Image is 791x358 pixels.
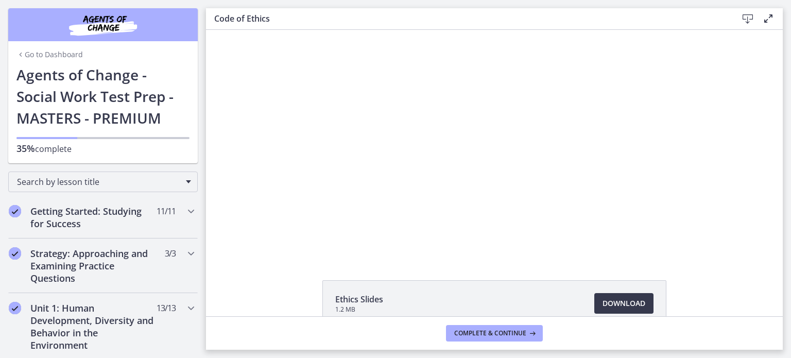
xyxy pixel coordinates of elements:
[603,297,645,310] span: Download
[30,247,156,284] h2: Strategy: Approaching and Examining Practice Questions
[214,12,721,25] h3: Code of Ethics
[16,64,190,129] h1: Agents of Change - Social Work Test Prep - MASTERS - PREMIUM
[30,302,156,351] h2: Unit 1: Human Development, Diversity and Behavior in the Environment
[8,172,198,192] div: Search by lesson title
[165,247,176,260] span: 3 / 3
[9,247,21,260] i: Completed
[30,205,156,230] h2: Getting Started: Studying for Success
[16,49,83,60] a: Go to Dashboard
[594,293,654,314] a: Download
[16,142,190,155] p: complete
[17,176,181,187] span: Search by lesson title
[16,142,35,155] span: 35%
[206,30,783,257] iframe: Video Lesson
[335,305,383,314] span: 1.2 MB
[9,302,21,314] i: Completed
[335,293,383,305] span: Ethics Slides
[157,302,176,314] span: 13 / 13
[454,329,526,337] span: Complete & continue
[446,325,543,342] button: Complete & continue
[41,12,165,37] img: Agents of Change Social Work Test Prep
[157,205,176,217] span: 11 / 11
[9,205,21,217] i: Completed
